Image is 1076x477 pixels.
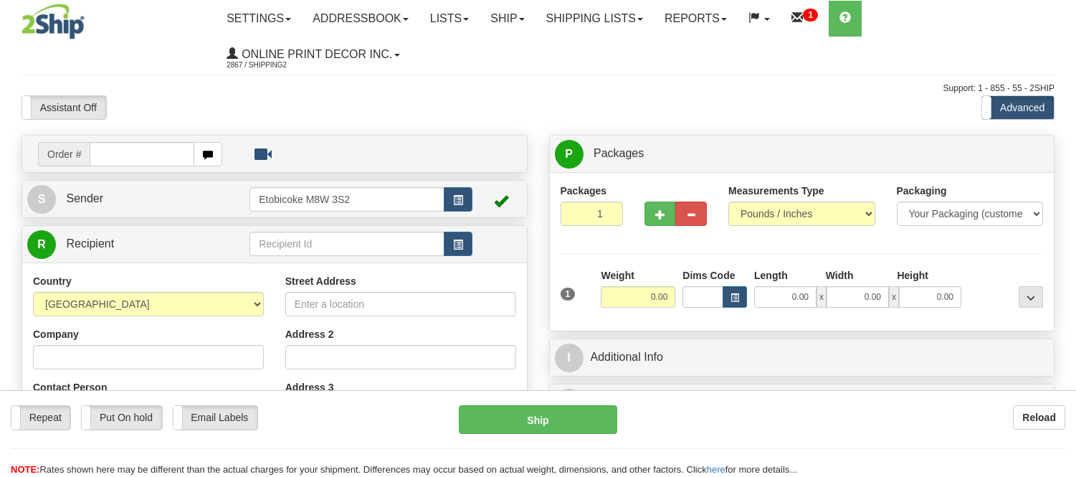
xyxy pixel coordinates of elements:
[561,184,607,198] label: Packages
[682,268,735,283] label: Dims Code
[555,344,584,372] span: I
[249,232,444,256] input: Recipient Id
[27,230,225,259] a: R Recipient
[897,268,928,283] label: Height
[555,343,1049,372] a: IAdditional Info
[249,187,444,212] input: Sender Id
[302,1,419,37] a: Addressbook
[803,9,818,22] sup: 1
[728,184,824,198] label: Measurements Type
[555,389,584,417] span: $
[27,184,249,214] a: S Sender
[216,37,410,72] a: Online Print Decor Inc. 2867 / Shipping2
[561,288,576,301] span: 1
[22,96,106,119] label: Assistant Off
[982,96,1054,119] label: Advanced
[82,406,161,429] label: Put On hold
[555,388,1049,417] a: $Rates
[227,58,334,72] span: 2867 / Shipping2
[555,140,584,169] span: P
[419,1,480,37] a: Lists
[654,1,738,37] a: Reports
[285,380,334,395] label: Address 3
[816,286,827,308] span: x
[889,286,899,308] span: x
[707,464,725,475] a: here
[173,406,257,429] label: Email Labels
[1043,165,1075,311] iframe: chat widget
[594,147,644,159] span: Packages
[754,268,788,283] label: Length
[285,274,356,288] label: Street Address
[66,237,114,250] span: Recipient
[781,1,829,37] a: 1
[601,268,634,283] label: Weight
[555,139,1049,169] a: P Packages
[66,192,103,204] span: Sender
[285,292,516,316] input: Enter a location
[33,274,72,288] label: Country
[1022,412,1056,423] b: Reload
[238,48,392,60] span: Online Print Decor Inc.
[1013,405,1065,430] button: Reload
[22,4,85,39] img: logo2867.jpg
[33,380,107,395] label: Contact Person
[459,405,616,434] button: Ship
[11,406,70,429] label: Repeat
[27,230,56,259] span: R
[1019,286,1043,308] div: ...
[285,327,334,341] label: Address 2
[11,464,39,475] span: NOTE:
[38,142,90,166] span: Order #
[33,327,79,341] label: Company
[535,1,654,37] a: Shipping lists
[22,82,1054,95] div: Support: 1 - 855 - 55 - 2SHIP
[216,1,302,37] a: Settings
[27,185,56,214] span: S
[826,268,854,283] label: Width
[897,184,947,198] label: Packaging
[480,1,535,37] a: Ship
